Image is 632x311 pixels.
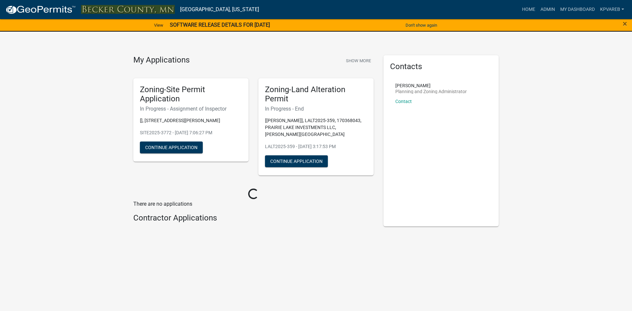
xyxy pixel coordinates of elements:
strong: SOFTWARE RELEASE DETAILS FOR [DATE] [170,22,270,28]
h5: Contacts [390,62,492,71]
h5: Zoning-Site Permit Application [140,85,242,104]
h4: My Applications [133,55,190,65]
p: There are no applications [133,200,374,208]
h5: Zoning-Land Alteration Permit [265,85,367,104]
button: Continue Application [265,155,328,167]
span: × [623,19,627,28]
a: Home [519,3,538,16]
a: My Dashboard [558,3,597,16]
a: View [151,20,166,31]
p: LALT2025-359 - [DATE] 3:17:53 PM [265,143,367,150]
a: Admin [538,3,558,16]
p: [[PERSON_NAME]], LALT2025-359, 170368043, PRAIRIE LAKE INVESTMENTS LLC, [PERSON_NAME][GEOGRAPHIC_... [265,117,367,138]
p: SITE2025-3772 - [DATE] 7:06:27 PM [140,129,242,136]
a: [GEOGRAPHIC_DATA], [US_STATE] [180,4,259,15]
button: Close [623,20,627,28]
a: Contact [395,99,412,104]
button: Show More [343,55,374,66]
h6: In Progress - End [265,106,367,112]
button: Continue Application [140,142,203,153]
a: kpvareb [597,3,627,16]
img: Becker County, Minnesota [81,5,175,14]
p: Planning and Zoning Administrator [395,89,467,94]
button: Don't show again [403,20,440,31]
h4: Contractor Applications [133,213,374,223]
h6: In Progress - Assignment of Inspector [140,106,242,112]
wm-workflow-list-section: Contractor Applications [133,213,374,225]
p: [PERSON_NAME] [395,83,467,88]
p: [], [STREET_ADDRESS][PERSON_NAME] [140,117,242,124]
